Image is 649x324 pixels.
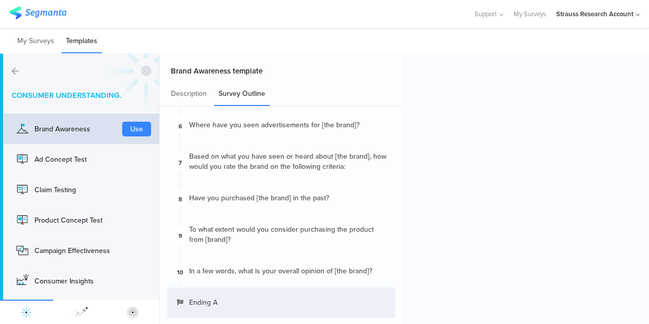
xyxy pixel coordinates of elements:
img: segmanta logo [9,7,66,19]
div: Campaign Effectiveness [34,245,116,256]
div: Strauss Research Account [556,9,633,19]
div: 9 [175,226,185,243]
img: consumer_understanding.svg [18,304,34,320]
img: 3ad8f9cb52c84e461457.png [14,242,30,259]
div: Brand Awareness [34,124,116,134]
div: Customer Experience [53,300,106,324]
img: 7bfd35ab75a1bc4c5679.png [14,182,30,198]
div: Where have you seen advertisements for [the brand]? [189,120,359,130]
img: customer_experience.svg [125,304,141,320]
div: Have you purchased [the brand] in the past? [189,193,329,203]
div: 6 [175,117,185,134]
img: 4f154f3d39df43f02ab0.png [14,212,30,228]
div: Claim Testing [34,185,116,195]
div: Brand Awareness template [171,54,403,82]
div: Based on what you have seen or heard about [the brand], how would you rate the brand on the follo... [189,152,388,172]
img: df10e68ea28d3ed15074.png [14,121,30,137]
div: Description [166,82,211,106]
div: 8 [175,190,185,207]
div: Survey Outline [214,82,270,106]
div: Ad Concept Test [34,154,116,165]
div: Ending A [189,298,218,308]
img: 740c37adaa47cf92c12e.png [14,273,30,289]
li: My Surveys [13,29,59,53]
li: Templates [61,29,102,53]
div: Marketing Personalization [106,300,159,324]
div: In a few words, what is your overall opinion of [the brand]? [189,266,372,276]
div: Consumer Insights [34,276,116,286]
div: To what extent would you consider purchasing the product from [brand]? [189,225,388,245]
div: 7 [175,153,185,170]
span: Support [475,9,497,19]
img: marketing_personalization.svg [71,304,88,320]
button: Use [122,122,151,136]
div: Product Concept Test [34,215,116,226]
img: 450f85d6574d499a44df.png [14,151,30,167]
div: 10 [175,263,185,280]
span: Consumer Understanding. [12,90,122,101]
